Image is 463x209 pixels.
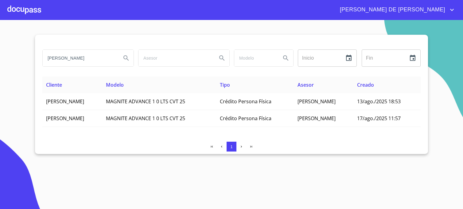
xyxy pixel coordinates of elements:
[227,142,236,152] button: 1
[335,5,448,15] span: [PERSON_NAME] DE [PERSON_NAME]
[298,115,336,122] span: [PERSON_NAME]
[46,98,84,105] span: [PERSON_NAME]
[106,81,124,88] span: Modelo
[298,98,336,105] span: [PERSON_NAME]
[220,98,271,105] span: Crédito Persona Física
[230,144,232,149] span: 1
[220,115,271,122] span: Crédito Persona Física
[298,81,314,88] span: Asesor
[43,50,116,66] input: search
[357,81,374,88] span: Creado
[46,115,84,122] span: [PERSON_NAME]
[106,98,185,105] span: MAGNITE ADVANCE 1 0 LTS CVT 25
[215,51,229,65] button: Search
[357,115,401,122] span: 17/ago./2025 11:57
[119,51,134,65] button: Search
[106,115,185,122] span: MAGNITE ADVANCE 1 0 LTS CVT 25
[335,5,456,15] button: account of current user
[46,81,62,88] span: Cliente
[278,51,293,65] button: Search
[138,50,212,66] input: search
[234,50,276,66] input: search
[357,98,401,105] span: 13/ago./2025 18:53
[220,81,230,88] span: Tipo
